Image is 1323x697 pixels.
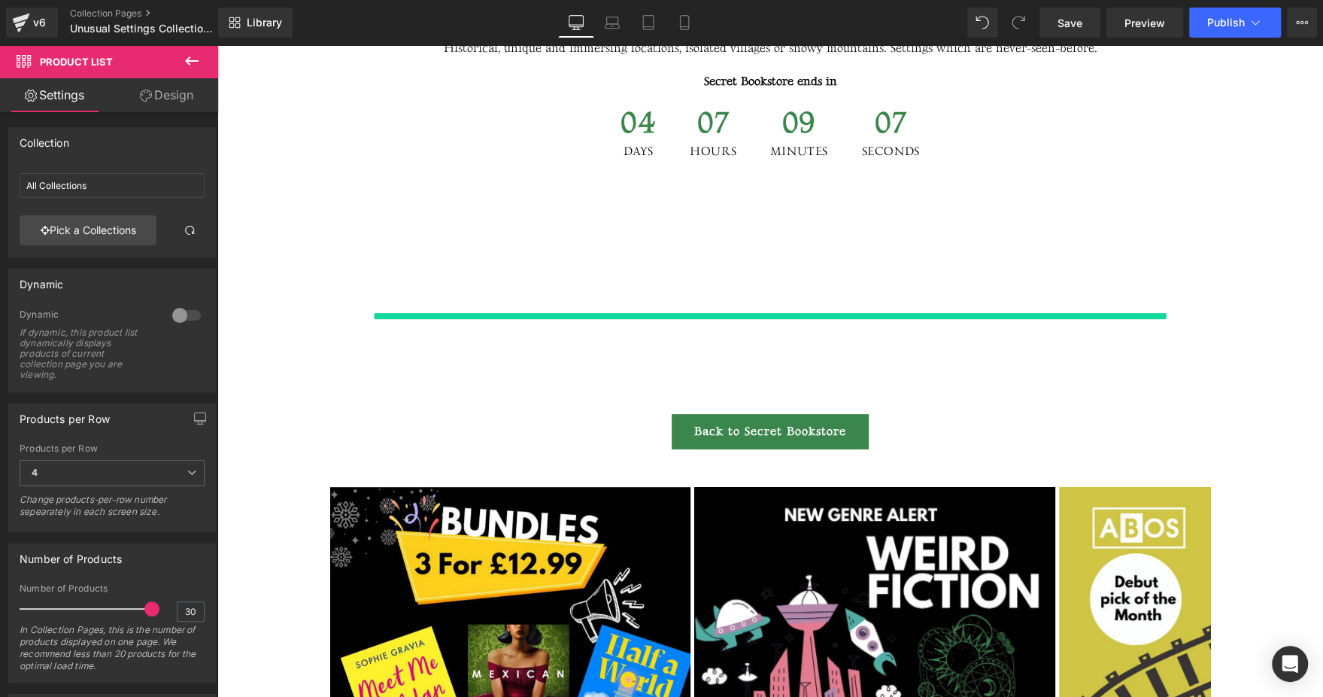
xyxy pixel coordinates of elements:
div: If dynamic, this product list dynamically displays products of current collection page you are vi... [20,327,155,380]
a: Mobile [666,8,702,38]
div: Number of Products [20,544,122,565]
span: 09 [553,63,611,101]
span: Save [1057,15,1082,31]
a: Laptop [594,8,630,38]
button: Undo [967,8,997,38]
button: More [1287,8,1317,38]
span: Unusual Settings Collection - Secret Bookstore [70,23,214,35]
div: Change products-per-row number sepearately in each screen size. [20,494,205,528]
a: Design [112,78,221,112]
a: Pick a Collections [20,215,156,245]
a: v6 [6,8,58,38]
div: Dynamic [20,309,157,324]
b: 4 [32,467,38,478]
div: Collection [20,128,69,149]
span: Library [247,16,282,29]
div: v6 [30,13,49,32]
span: 07 [472,63,519,101]
a: Collection Pages [70,8,243,20]
div: Products per Row [20,404,110,425]
div: Open Intercom Messenger [1272,646,1308,682]
a: Desktop [558,8,594,38]
div: Products per Row [20,443,205,454]
div: In Collection Pages, this is the number of products displayed on one page. We recommend less than... [20,624,205,682]
span: Preview [1124,15,1165,31]
a: Back to Secret Bookstore [454,369,651,404]
div: Dynamic [20,269,63,291]
button: Publish [1189,8,1281,38]
div: Number of Products [20,583,205,594]
a: Tablet [630,8,666,38]
span: Seconds [645,101,702,113]
span: Days [403,101,438,113]
span: 04 [403,63,438,101]
span: Product List [40,56,113,68]
span: Minutes [553,101,611,113]
span: Hours [472,101,519,113]
a: New Library [218,8,293,38]
a: Preview [1106,8,1183,38]
span: Publish [1207,17,1245,29]
span: 07 [645,63,702,101]
button: Redo [1003,8,1033,38]
p: Secret Bookstore ends in [113,26,993,48]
